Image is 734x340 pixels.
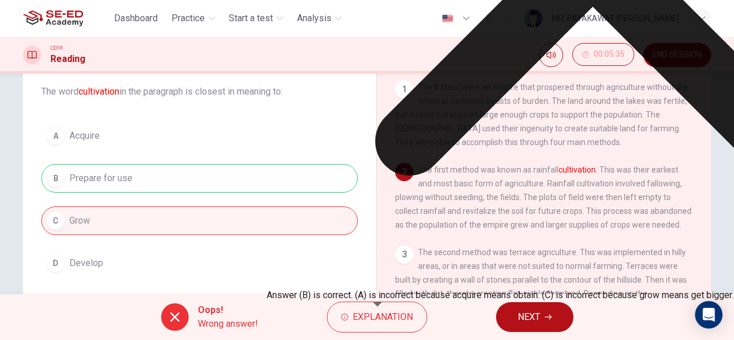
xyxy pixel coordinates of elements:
span: CEFR [50,44,63,52]
font: cultivation [79,86,119,97]
h1: Reading [50,52,85,66]
span: Wrong answer! [198,317,258,331]
span: Start a test [229,11,273,25]
span: Practice [171,11,205,25]
span: NEXT [518,309,540,325]
span: The word in the paragraph is closest in meaning to: [41,85,358,99]
span: Dashboard [114,11,158,25]
div: Open Intercom Messenger [695,301,723,329]
span: Explanation [353,309,413,325]
img: SE-ED Academy logo [23,7,83,30]
span: Oops! [198,303,258,317]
